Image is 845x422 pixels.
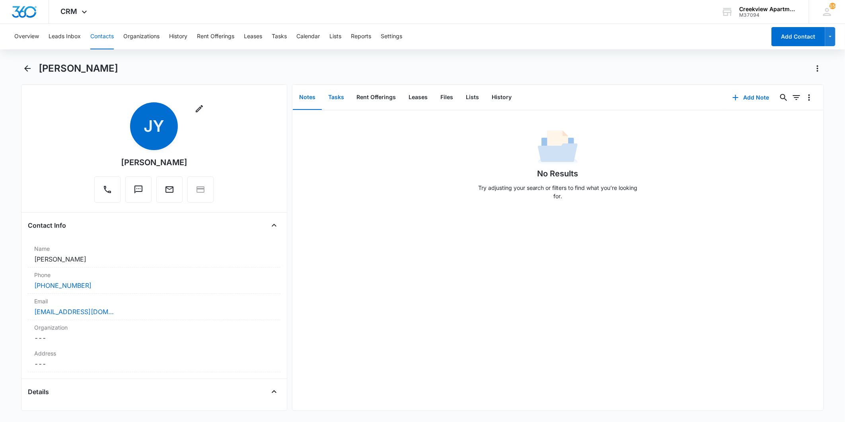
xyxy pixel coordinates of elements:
[34,297,274,305] label: Email
[34,254,274,264] dd: [PERSON_NAME]
[460,85,486,110] button: Lists
[125,189,152,195] a: Text
[351,24,371,49] button: Reports
[61,7,78,16] span: CRM
[21,62,33,75] button: Back
[829,3,836,9] div: notifications count
[94,176,121,203] button: Call
[537,168,578,180] h1: No Results
[739,6,797,12] div: account name
[790,91,803,104] button: Filters
[90,24,114,49] button: Contacts
[28,320,280,346] div: Organization---
[244,24,262,49] button: Leases
[39,63,118,74] h1: [PERSON_NAME]
[34,333,274,343] dd: ---
[28,241,280,268] div: Name[PERSON_NAME]
[121,156,187,168] div: [PERSON_NAME]
[381,24,402,49] button: Settings
[771,27,825,46] button: Add Contact
[403,85,434,110] button: Leases
[803,91,816,104] button: Overflow Menu
[777,91,790,104] button: Search...
[130,102,178,150] span: JY
[28,268,280,294] div: Phone[PHONE_NUMBER]
[34,271,274,279] label: Phone
[28,221,66,230] h4: Contact Info
[486,85,518,110] button: History
[296,24,320,49] button: Calendar
[434,85,460,110] button: Files
[28,346,280,372] div: Address---
[329,24,341,49] button: Lists
[94,189,121,195] a: Call
[125,176,152,203] button: Text
[34,323,274,332] label: Organization
[49,24,81,49] button: Leads Inbox
[538,128,578,168] img: No Data
[34,307,114,316] a: [EMAIL_ADDRESS][DOMAIN_NAME]
[724,88,777,107] button: Add Note
[28,294,280,320] div: Email[EMAIL_ADDRESS][DOMAIN_NAME]
[829,3,836,9] span: 156
[322,85,350,110] button: Tasks
[268,385,280,398] button: Close
[293,85,322,110] button: Notes
[197,24,234,49] button: Rent Offerings
[28,387,49,397] h4: Details
[272,24,287,49] button: Tasks
[474,184,641,200] p: Try adjusting your search or filters to find what you’re looking for.
[350,85,403,110] button: Rent Offerings
[268,219,280,232] button: Close
[34,244,274,253] label: Name
[34,281,92,290] a: [PHONE_NUMBER]
[811,62,824,75] button: Actions
[123,24,160,49] button: Organizations
[34,359,274,369] dd: ---
[156,189,183,195] a: Email
[169,24,187,49] button: History
[739,12,797,18] div: account id
[156,176,183,203] button: Email
[14,24,39,49] button: Overview
[34,349,274,358] label: Address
